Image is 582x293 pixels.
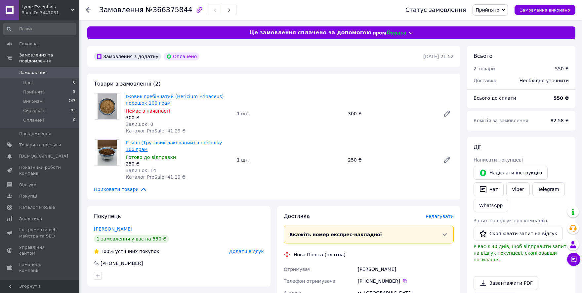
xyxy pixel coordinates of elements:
[19,182,36,188] span: Відгуки
[21,4,71,10] span: Lyme Essentials
[23,98,44,104] span: Виконані
[126,161,231,167] div: 250 ₴
[474,118,528,123] span: Комісія за замовлення
[126,155,176,160] span: Готово до відправки
[100,260,144,267] div: [PHONE_NUMBER]
[101,249,114,254] span: 100%
[356,263,455,275] div: [PERSON_NAME]
[19,70,47,76] span: Замовлення
[94,226,132,232] a: [PERSON_NAME]
[86,7,91,13] div: Повернутися назад
[23,117,44,123] span: Оплачені
[474,244,566,262] span: У вас є 30 днів, щоб відправити запит на відгук покупцеві, скопіювавши посилання.
[94,248,159,255] div: успішних покупок
[358,278,454,284] div: [PHONE_NUMBER]
[474,199,508,212] a: WhatsApp
[145,6,192,14] span: №366375844
[73,117,75,123] span: 0
[94,235,169,243] div: 1 замовлення у вас на 550 ₴
[3,23,76,35] input: Пошук
[515,5,575,15] button: Замовлення виконано
[474,218,547,223] span: Запит на відгук про компанію
[284,213,310,219] span: Доставка
[71,108,75,114] span: 82
[126,128,186,133] span: Каталог ProSale: 41.29 ₴
[68,98,75,104] span: 747
[292,251,347,258] div: Нова Пошта (платна)
[126,108,170,114] span: Немає в наявності
[19,41,38,47] span: Головна
[474,53,492,59] span: Всього
[440,107,454,120] a: Редагувати
[19,142,61,148] span: Товари та послуги
[249,29,371,37] span: Це замовлення сплачено за допомогою
[23,108,46,114] span: Скасовані
[289,232,382,237] span: Вкажіть номер експрес-накладної
[551,118,569,123] span: 82.58 ₴
[23,80,33,86] span: Нові
[126,94,224,106] a: Їжовик гребінчатий (Hericium Erinaceus) порошок 100 грам
[476,7,499,13] span: Прийнято
[94,186,147,193] span: Приховати товари
[474,157,523,163] span: Написати покупцеві
[474,182,504,196] button: Чат
[520,8,570,13] span: Замовлення виконано
[474,144,480,150] span: Дії
[126,114,231,121] div: 300 ₴
[19,244,61,256] span: Управління сайтом
[532,182,565,196] a: Telegram
[126,122,153,127] span: Залишок: 0
[19,216,42,222] span: Аналітика
[474,95,516,101] span: Всього до сплати
[164,53,199,60] div: Оплачено
[474,227,563,240] button: Скопіювати запит на відгук
[73,89,75,95] span: 5
[474,276,538,290] a: Завантажити PDF
[19,165,61,176] span: Показники роботи компанії
[234,155,345,165] div: 1 шт.
[94,213,121,219] span: Покупець
[474,66,495,71] span: 2 товари
[229,249,264,254] span: Додати відгук
[19,204,55,210] span: Каталог ProSale
[19,52,79,64] span: Замовлення та повідомлення
[405,7,466,13] div: Статус замовлення
[284,267,311,272] span: Отримувач
[474,166,548,180] button: Надіслати інструкцію
[516,73,573,88] div: Необхідно уточнити
[94,81,161,87] span: Товари в замовленні (2)
[73,80,75,86] span: 0
[440,153,454,166] a: Редагувати
[19,262,61,274] span: Гаманець компанії
[98,93,117,119] img: Їжовик гребінчатий (Hericium Erinaceus) порошок 100 грам
[284,278,335,284] span: Телефон отримувача
[345,155,438,165] div: 250 ₴
[126,174,186,180] span: Каталог ProSale: 41.29 ₴
[554,95,569,101] b: 550 ₴
[555,65,569,72] div: 550 ₴
[99,6,144,14] span: Замовлення
[126,168,156,173] span: Залишок: 14
[19,193,37,199] span: Покупці
[126,140,222,152] a: Рейші (Трутовик лакований) в порошку 100 грам
[474,78,496,83] span: Доставка
[21,10,79,16] div: Ваш ID: 3447061
[19,279,36,285] span: Маркет
[94,53,161,60] div: Замовлення з додатку
[426,214,454,219] span: Редагувати
[19,131,51,137] span: Повідомлення
[19,153,68,159] span: [DEMOGRAPHIC_DATA]
[19,227,61,239] span: Інструменти веб-майстра та SEO
[345,109,438,118] div: 300 ₴
[234,109,345,118] div: 1 шт.
[23,89,44,95] span: Прийняті
[567,253,580,266] button: Чат з покупцем
[423,54,454,59] time: [DATE] 21:52
[98,140,117,165] img: Рейші (Трутовик лакований) в порошку 100 грам
[506,182,529,196] a: Viber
